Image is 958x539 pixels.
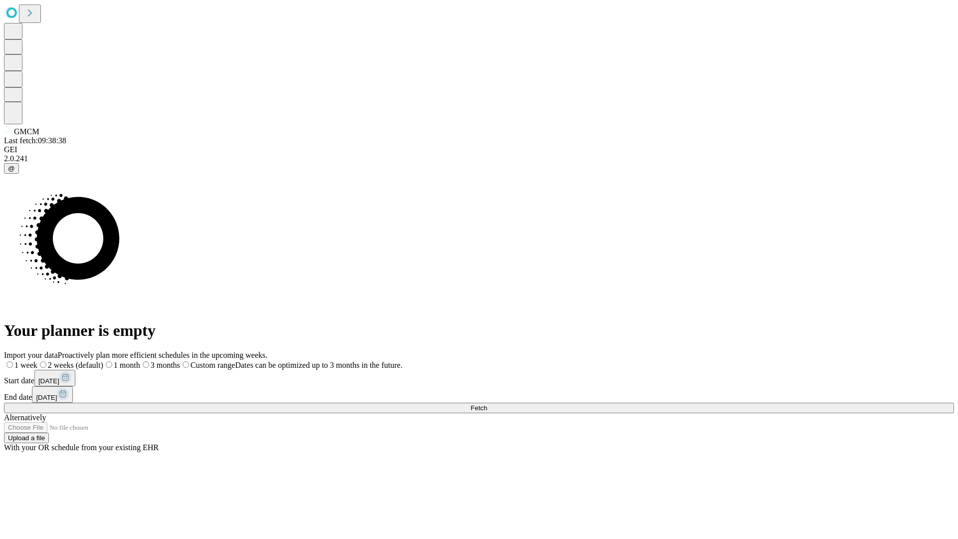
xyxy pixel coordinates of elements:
[4,386,954,403] div: End date
[38,377,59,385] span: [DATE]
[6,361,13,368] input: 1 week
[4,145,954,154] div: GEI
[32,386,73,403] button: [DATE]
[183,361,189,368] input: Custom rangeDates can be optimized up to 3 months in the future.
[4,370,954,386] div: Start date
[4,351,58,359] span: Import your data
[106,361,112,368] input: 1 month
[4,136,66,145] span: Last fetch: 09:38:38
[14,361,37,369] span: 1 week
[191,361,235,369] span: Custom range
[235,361,402,369] span: Dates can be optimized up to 3 months in the future.
[36,394,57,401] span: [DATE]
[14,127,39,136] span: GMCM
[4,433,49,443] button: Upload a file
[4,154,954,163] div: 2.0.241
[58,351,267,359] span: Proactively plan more efficient schedules in the upcoming weeks.
[4,163,19,174] button: @
[471,404,487,412] span: Fetch
[34,370,75,386] button: [DATE]
[114,361,140,369] span: 1 month
[151,361,180,369] span: 3 months
[48,361,103,369] span: 2 weeks (default)
[40,361,46,368] input: 2 weeks (default)
[4,413,46,422] span: Alternatively
[4,443,159,452] span: With your OR schedule from your existing EHR
[4,321,954,340] h1: Your planner is empty
[4,403,954,413] button: Fetch
[8,165,15,172] span: @
[143,361,149,368] input: 3 months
